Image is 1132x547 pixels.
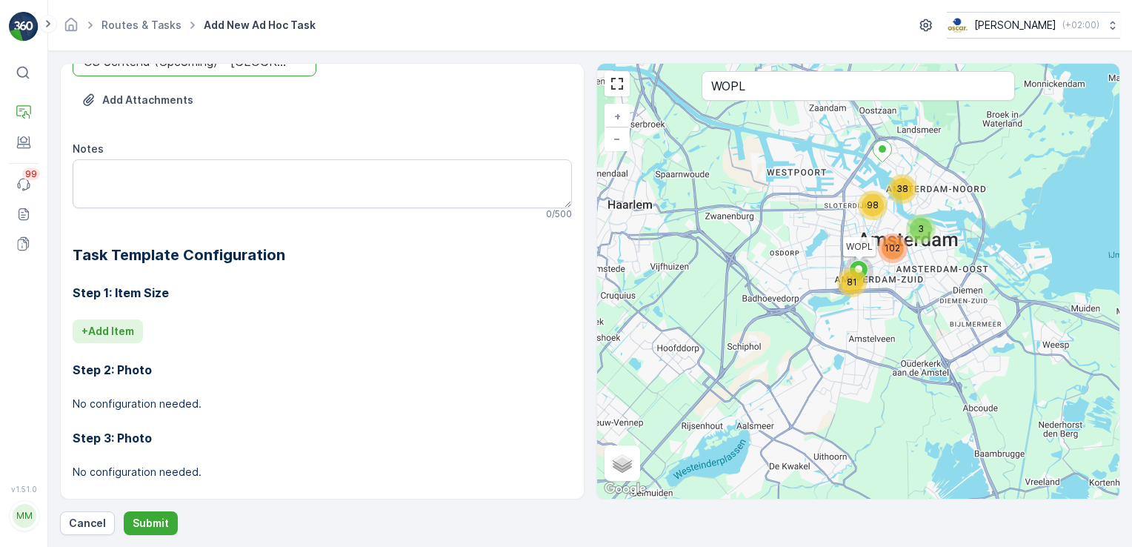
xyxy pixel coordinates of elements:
img: logo [9,12,39,42]
div: MM [13,504,36,528]
span: Add New Ad Hoc Task [201,18,319,33]
img: basis-logo_rgb2x.png [947,17,968,33]
p: ( +02:00 ) [1062,19,1099,31]
button: Upload File [73,88,202,112]
a: Open this area in Google Maps (opens a new window) [601,480,650,499]
button: MM [9,497,39,535]
a: View Fullscreen [606,73,628,95]
p: No configuration needed. [73,465,572,480]
a: Layers [606,447,639,480]
div: 38 [888,174,917,204]
h3: Step 2: Photo [73,361,572,379]
div: 102 [878,233,908,263]
span: − [613,132,621,145]
p: Cancel [69,516,106,531]
button: [PERSON_NAME](+02:00) [947,12,1120,39]
span: 38 [896,183,908,194]
a: Routes & Tasks [101,19,182,31]
a: Zoom Out [606,127,628,150]
span: + [614,110,621,122]
span: 3 [918,223,924,234]
h3: Step 4: Photo [73,497,572,515]
button: +Add Item [73,319,143,343]
p: No configuration needed. [73,397,572,411]
label: Notes [73,142,104,155]
a: 99 [9,170,39,199]
span: 102 [885,242,900,253]
p: [PERSON_NAME] [974,18,1056,33]
span: 98 [867,199,879,210]
div: 98 [858,190,888,220]
p: Submit [133,516,169,531]
img: Google [601,480,650,499]
button: Submit [124,511,178,535]
div: 81 [837,268,867,297]
h3: Step 1: Item Size [73,284,572,302]
p: 99 [25,168,37,180]
span: v 1.51.0 [9,485,39,494]
a: Zoom In [606,105,628,127]
p: 0 / 500 [546,208,572,220]
h3: Step 3: Photo [73,429,572,447]
h2: Task Template Configuration [73,244,572,266]
p: + Add Item [81,324,134,339]
a: Homepage [63,22,79,35]
div: 3 [906,214,936,244]
input: Search address or service points [702,71,1015,101]
span: 81 [847,276,857,288]
p: Add Attachments [102,93,193,107]
button: Cancel [60,511,115,535]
